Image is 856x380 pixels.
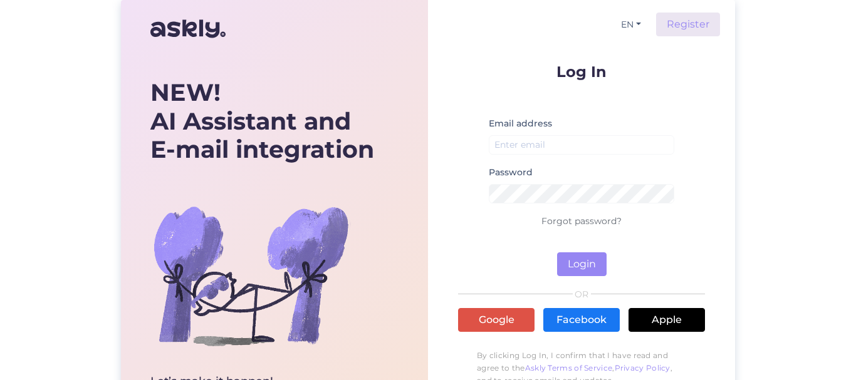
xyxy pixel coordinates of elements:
span: OR [573,290,591,299]
a: Apple [629,308,705,332]
input: Enter email [489,135,674,155]
button: Login [557,252,607,276]
label: Password [489,166,533,179]
p: Log In [458,64,705,80]
a: Facebook [543,308,620,332]
a: Google [458,308,535,332]
button: EN [616,16,646,34]
img: bg-askly [150,175,351,376]
a: Askly Terms of Service [525,363,613,372]
label: Email address [489,117,552,130]
b: NEW! [150,78,221,107]
a: Register [656,13,720,36]
img: Askly [150,14,226,44]
div: AI Assistant and E-mail integration [150,78,374,164]
a: Privacy Policy [615,363,671,372]
a: Forgot password? [541,215,622,227]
